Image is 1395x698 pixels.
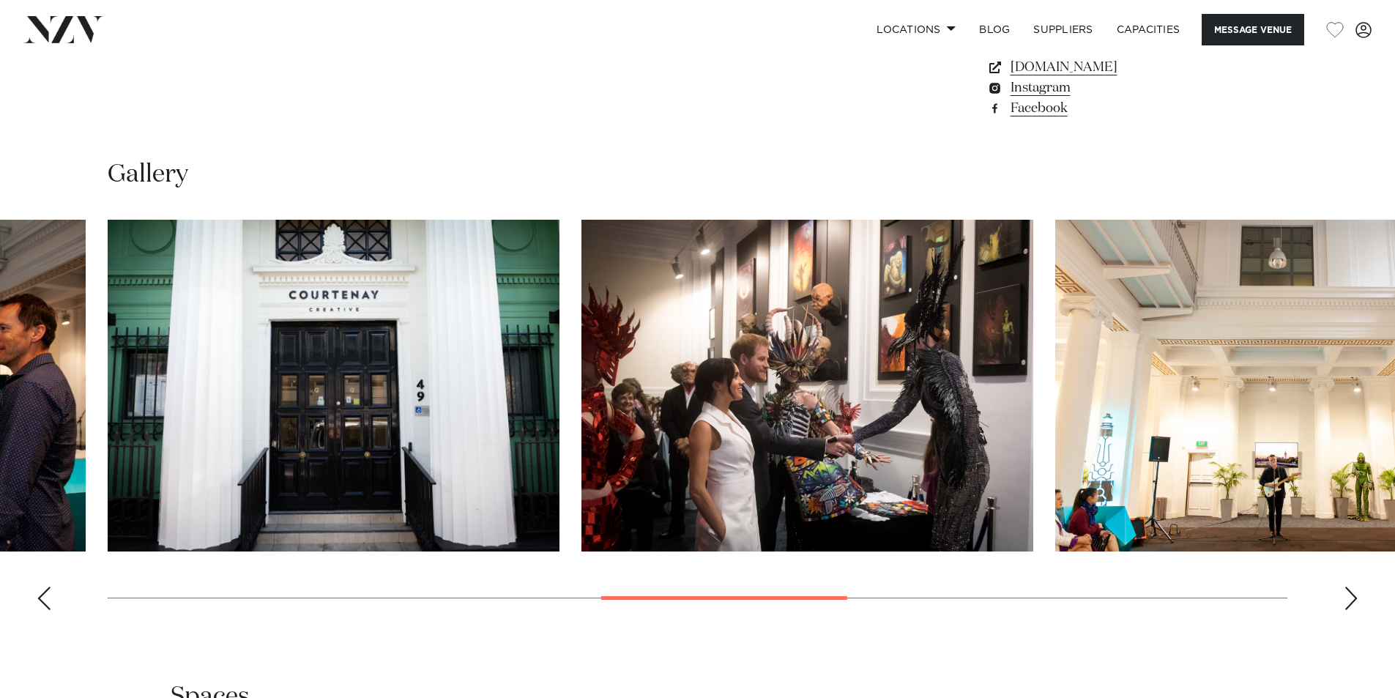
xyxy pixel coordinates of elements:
[986,78,1225,98] a: Instagram
[1202,14,1304,45] button: Message Venue
[108,220,559,552] swiper-slide: 6 / 12
[581,220,1033,552] swiper-slide: 7 / 12
[986,98,1225,119] a: Facebook
[986,57,1225,78] a: [DOMAIN_NAME]
[1022,14,1104,45] a: SUPPLIERS
[108,158,188,191] h2: Gallery
[1105,14,1192,45] a: Capacities
[23,16,103,42] img: nzv-logo.png
[967,14,1022,45] a: BLOG
[865,14,967,45] a: Locations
